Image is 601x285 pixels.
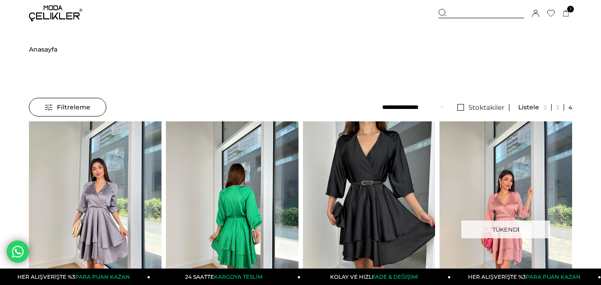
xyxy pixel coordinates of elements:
[567,6,574,12] span: 1
[563,10,569,17] a: 1
[29,5,82,21] img: logo
[301,269,451,285] a: KOLAY VE HIZLIİADE & DEĞİŞİM!
[29,27,57,72] a: Anasayfa
[453,104,509,111] a: Stoktakiler
[45,98,90,116] span: Filtreleme
[75,273,130,280] span: PARA PUAN KAZAN
[451,269,601,285] a: HER ALIŞVERİŞTE %3PARA PUAN KAZAN
[374,273,418,280] span: İADE & DEĞİŞİM!
[214,273,262,280] span: KARGOYA TESLİM
[526,273,581,280] span: PARA PUAN KAZAN
[29,27,57,72] li: >
[461,221,550,238] span: Tükendi
[150,269,301,285] a: 24 SAATTEKARGOYA TESLİM
[468,103,504,112] span: Stoktakiler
